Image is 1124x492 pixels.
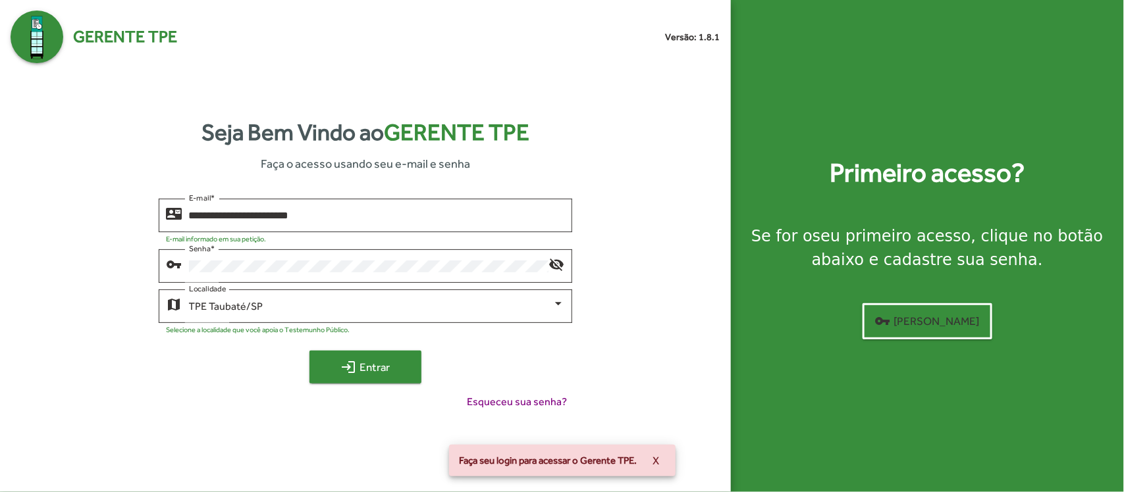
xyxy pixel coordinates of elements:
[875,309,980,333] span: [PERSON_NAME]
[321,355,410,379] span: Entrar
[549,256,564,272] mat-icon: visibility_off
[201,115,529,150] strong: Seja Bem Vindo ao
[189,300,263,312] span: TPE Taubaté/SP
[167,296,182,312] mat-icon: map
[73,24,177,49] span: Gerente TPE
[309,351,421,383] button: Entrar
[875,313,891,329] mat-icon: vpn_key
[340,359,356,375] mat-icon: login
[813,227,971,245] strong: seu primeiro acesso
[261,155,470,172] span: Faça o acesso usando seu e-mail e senha
[11,11,63,63] img: Logo Gerente
[863,303,992,339] button: [PERSON_NAME]
[467,394,567,410] span: Esqueceu sua senha?
[167,256,182,272] mat-icon: vpn_key
[653,449,660,472] span: X
[167,326,350,333] mat-hint: Selecione a localidade que você apoia o Testemunho Público.
[384,119,529,145] span: Gerente TPE
[643,449,670,472] button: X
[167,235,267,243] mat-hint: E-mail informado em sua petição.
[460,454,637,467] span: Faça seu login para acessar o Gerente TPE.
[830,153,1025,193] strong: Primeiro acesso?
[666,30,720,44] small: Versão: 1.8.1
[167,205,182,221] mat-icon: contact_mail
[747,224,1108,272] div: Se for o , clique no botão abaixo e cadastre sua senha.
